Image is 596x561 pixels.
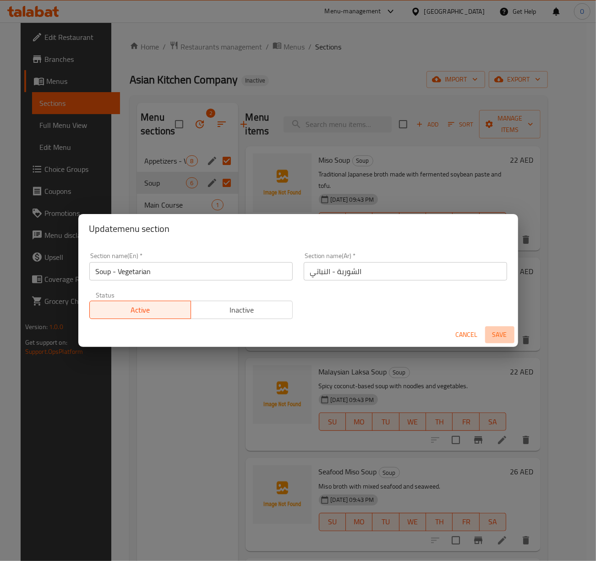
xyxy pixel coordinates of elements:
[93,303,188,317] span: Active
[452,326,481,343] button: Cancel
[89,301,191,319] button: Active
[456,329,478,341] span: Cancel
[89,221,507,236] h2: Update menu section
[89,262,293,280] input: Please enter section name(en)
[195,303,289,317] span: Inactive
[489,329,511,341] span: Save
[191,301,293,319] button: Inactive
[485,326,514,343] button: Save
[304,262,507,280] input: Please enter section name(ar)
